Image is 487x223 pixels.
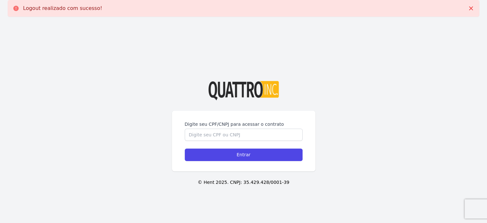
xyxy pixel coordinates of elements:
[185,149,303,161] input: Entrar
[185,129,303,141] input: Digite seu CPF ou CNPJ
[208,81,279,100] img: Logo%20Quattro%20INC%20Transparente%20(002).png
[23,5,102,12] p: Logout realizado com sucesso!
[10,179,477,186] p: © Hent 2025. CNPJ: 35.429.428/0001-39
[185,121,303,127] label: Digite seu CPF/CNPJ para acessar o contrato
